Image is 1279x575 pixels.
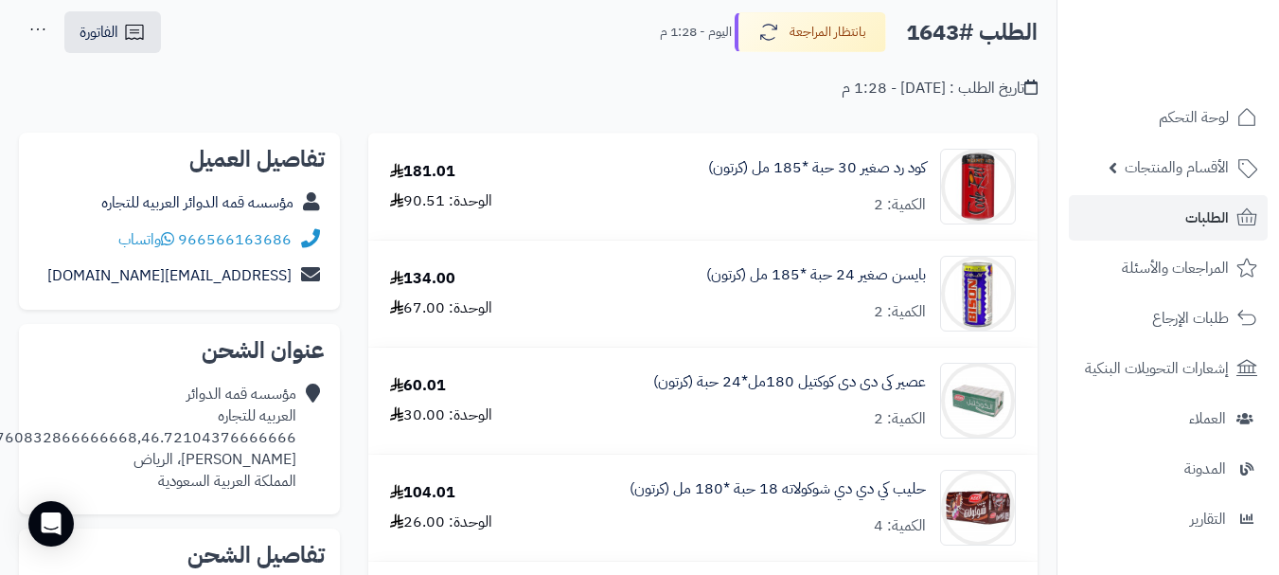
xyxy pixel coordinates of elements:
a: العملاء [1069,396,1268,441]
span: المدونة [1184,456,1226,482]
div: 134.00 [390,268,455,290]
img: 1747674156-245c76dd-8ff3-4230-861a-512c8215-90x90.jpg [941,363,1015,439]
div: الكمية: 4 [874,515,926,537]
a: حليب كي دي دي شوكولاته 18 حبة *180 مل (كرتون) [630,478,926,500]
a: المدونة [1069,446,1268,492]
span: الأقسام والمنتجات [1125,154,1229,181]
img: 1747537715-1819305c-a8d8-4bdb-ac29-5e435f18-90x90.jpg [941,256,1015,332]
button: بانتظار المراجعة [735,12,886,52]
h2: الطلب #1643 [906,13,1038,52]
span: الطلبات [1185,205,1229,231]
img: 1747726830-6271002190226_1-90x90.jpg [941,470,1015,546]
a: المراجعات والأسئلة [1069,245,1268,291]
a: كود رد صغير 30 حبة *185 مل (كرتون) [708,157,926,179]
a: التقارير [1069,496,1268,542]
a: [EMAIL_ADDRESS][DOMAIN_NAME] [47,264,292,287]
a: الفاتورة [64,11,161,53]
img: logo-2.png [1150,27,1261,67]
div: 60.01 [390,375,446,397]
span: طلبات الإرجاع [1152,305,1229,332]
a: مؤسسه قمه الدوائر العربيه للتجاره [101,191,293,214]
img: 1747536337-61lY7EtfpmL._AC_SL1500-90x90.jpg [941,149,1015,225]
a: لوحة التحكم [1069,95,1268,140]
a: الطلبات [1069,195,1268,241]
h2: تفاصيل الشحن [34,544,325,566]
small: اليوم - 1:28 م [660,23,732,42]
div: الكمية: 2 [874,301,926,323]
span: المراجعات والأسئلة [1122,255,1229,281]
span: إشعارات التحويلات البنكية [1085,355,1229,382]
a: إشعارات التحويلات البنكية [1069,346,1268,391]
span: لوحة التحكم [1159,104,1229,131]
a: بايسن صغير 24 حبة *185 مل (كرتون) [706,264,926,286]
div: تاريخ الطلب : [DATE] - 1:28 م [842,78,1038,99]
div: Open Intercom Messenger [28,501,74,547]
span: الفاتورة [80,21,118,44]
h2: تفاصيل العميل [34,148,325,171]
div: 104.01 [390,482,455,504]
a: عصير كى دى دى كوكتيل 180مل*24 حبة (كرتون) [653,371,926,393]
div: الكمية: 2 [874,408,926,430]
a: 966566163686 [178,228,292,251]
div: الوحدة: 90.51 [390,190,492,212]
span: التقارير [1190,506,1226,532]
div: الكمية: 2 [874,194,926,216]
a: واتساب [118,228,174,251]
a: طلبات الإرجاع [1069,296,1268,341]
div: الوحدة: 30.00 [390,404,492,426]
h2: عنوان الشحن [34,339,325,362]
span: العملاء [1189,405,1226,432]
div: الوحدة: 26.00 [390,512,492,533]
div: الوحدة: 67.00 [390,297,492,319]
div: 181.01 [390,161,455,183]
